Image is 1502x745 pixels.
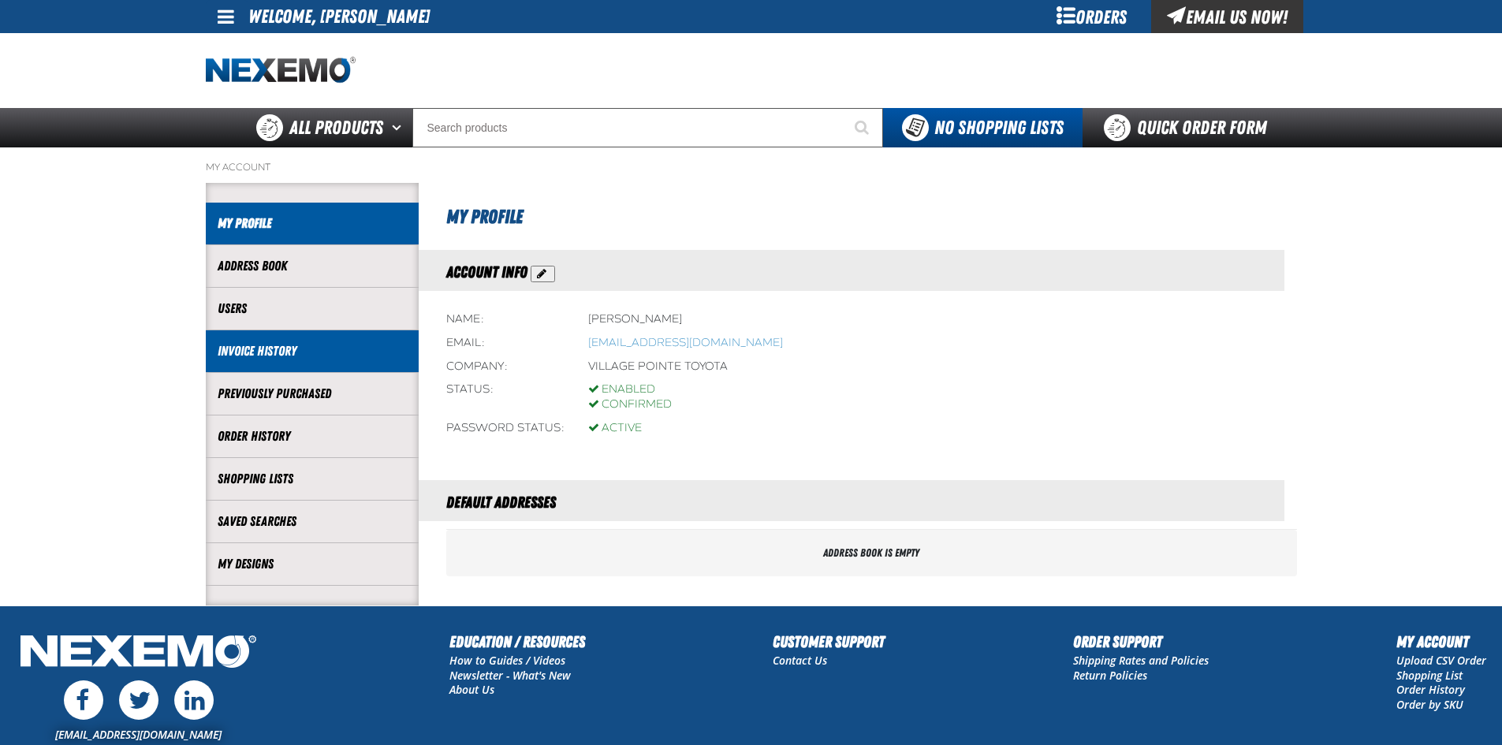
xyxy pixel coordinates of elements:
a: About Us [449,682,494,697]
a: [EMAIL_ADDRESS][DOMAIN_NAME] [55,727,222,742]
button: Open All Products pages [386,108,412,147]
nav: Breadcrumbs [206,161,1297,173]
a: Newsletter - What's New [449,668,571,683]
a: Shopping List [1396,668,1463,683]
div: Password status [446,421,565,436]
a: Opens a default email client to write an email to tmcdowell@vtaig.com [588,336,783,349]
a: Upload CSV Order [1396,653,1486,668]
span: My Profile [446,206,523,228]
a: Users [218,300,407,318]
div: Village Pointe Toyota [588,359,728,374]
a: Address Book [218,257,407,275]
a: How to Guides / Videos [449,653,565,668]
h2: Education / Resources [449,630,585,654]
div: Confirmed [588,397,672,412]
img: Nexemo Logo [16,630,261,676]
div: Status [446,382,565,412]
a: Previously Purchased [218,385,407,403]
a: Order History [1396,682,1465,697]
img: Nexemo logo [206,57,356,84]
div: Email [446,336,565,351]
a: Quick Order Form [1083,108,1296,147]
a: Saved Searches [218,512,407,531]
div: Enabled [588,382,672,397]
bdo: [EMAIL_ADDRESS][DOMAIN_NAME] [588,336,783,349]
input: Search [412,108,883,147]
a: Return Policies [1073,668,1147,683]
a: Order by SKU [1396,697,1463,712]
div: Company [446,359,565,374]
span: All Products [289,114,383,142]
div: Address book is empty [446,530,1297,576]
div: Name [446,312,565,327]
span: Default Addresses [446,493,556,512]
a: Contact Us [773,653,827,668]
button: You do not have available Shopping Lists. Open to Create a New List [883,108,1083,147]
h2: Customer Support [773,630,885,654]
h2: My Account [1396,630,1486,654]
button: Action Edit Account Information [531,266,555,282]
a: Order History [218,427,407,445]
button: Start Searching [844,108,883,147]
h2: Order Support [1073,630,1209,654]
a: Invoice History [218,342,407,360]
a: My Account [206,161,270,173]
a: My Designs [218,555,407,573]
a: Shopping Lists [218,470,407,488]
a: Home [206,57,356,84]
span: Account Info [446,263,527,281]
a: My Profile [218,214,407,233]
div: Active [588,421,642,436]
span: No Shopping Lists [934,117,1064,139]
div: [PERSON_NAME] [588,312,682,327]
a: Shipping Rates and Policies [1073,653,1209,668]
